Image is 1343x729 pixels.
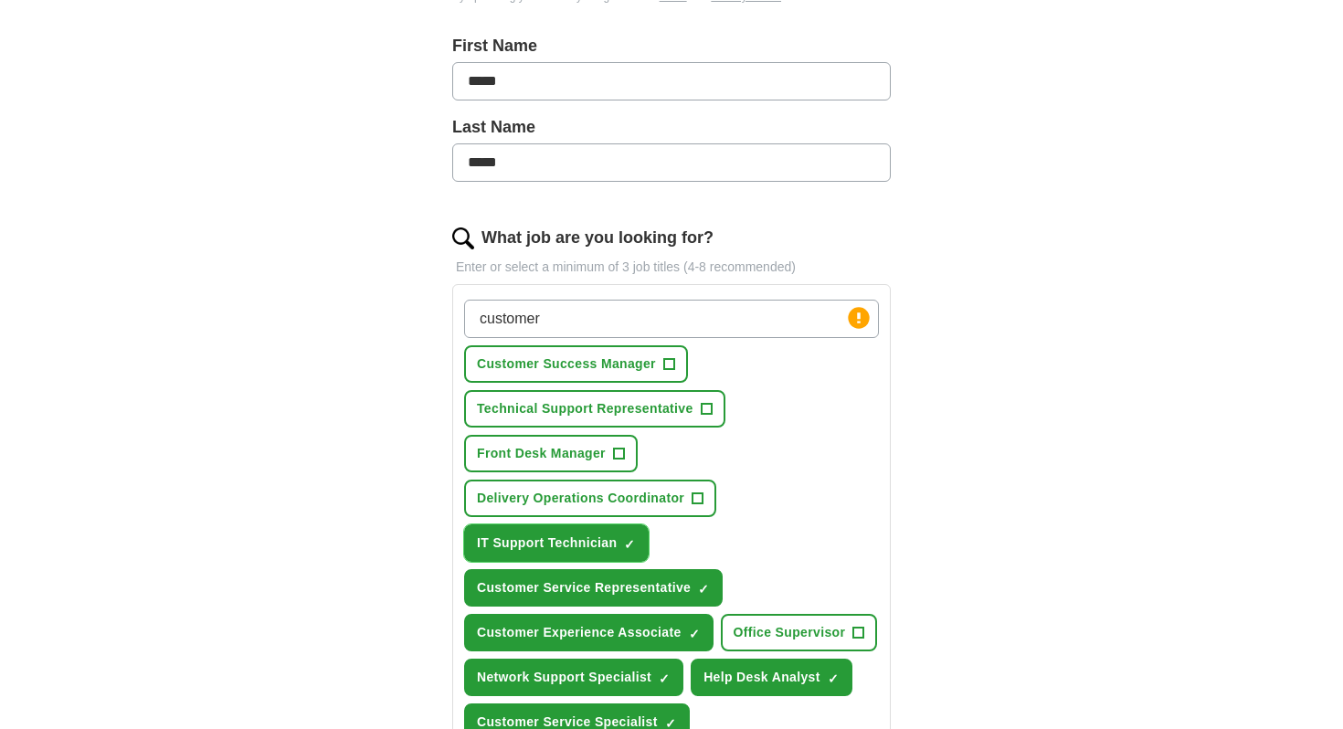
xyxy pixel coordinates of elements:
[452,34,891,58] label: First Name
[452,227,474,249] img: search.png
[691,659,852,696] button: Help Desk Analyst✓
[481,226,714,250] label: What job are you looking for?
[464,524,649,562] button: IT Support Technician✓
[464,480,716,517] button: Delivery Operations Coordinator
[464,435,638,472] button: Front Desk Manager
[464,569,723,607] button: Customer Service Representative✓
[734,623,846,642] span: Office Supervisor
[464,614,714,651] button: Customer Experience Associate✓
[477,444,606,463] span: Front Desk Manager
[477,668,651,687] span: Network Support Specialist
[698,582,709,597] span: ✓
[703,668,820,687] span: Help Desk Analyst
[477,489,684,508] span: Delivery Operations Coordinator
[452,115,891,140] label: Last Name
[477,399,693,418] span: Technical Support Representative
[464,345,688,383] button: Customer Success Manager
[477,534,617,553] span: IT Support Technician
[689,627,700,641] span: ✓
[464,300,879,338] input: Type a job title and press enter
[464,390,725,428] button: Technical Support Representative
[452,258,891,277] p: Enter or select a minimum of 3 job titles (4-8 recommended)
[477,354,656,374] span: Customer Success Manager
[721,614,878,651] button: Office Supervisor
[624,537,635,552] span: ✓
[828,671,839,686] span: ✓
[464,659,683,696] button: Network Support Specialist✓
[477,578,691,597] span: Customer Service Representative
[477,623,682,642] span: Customer Experience Associate
[659,671,670,686] span: ✓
